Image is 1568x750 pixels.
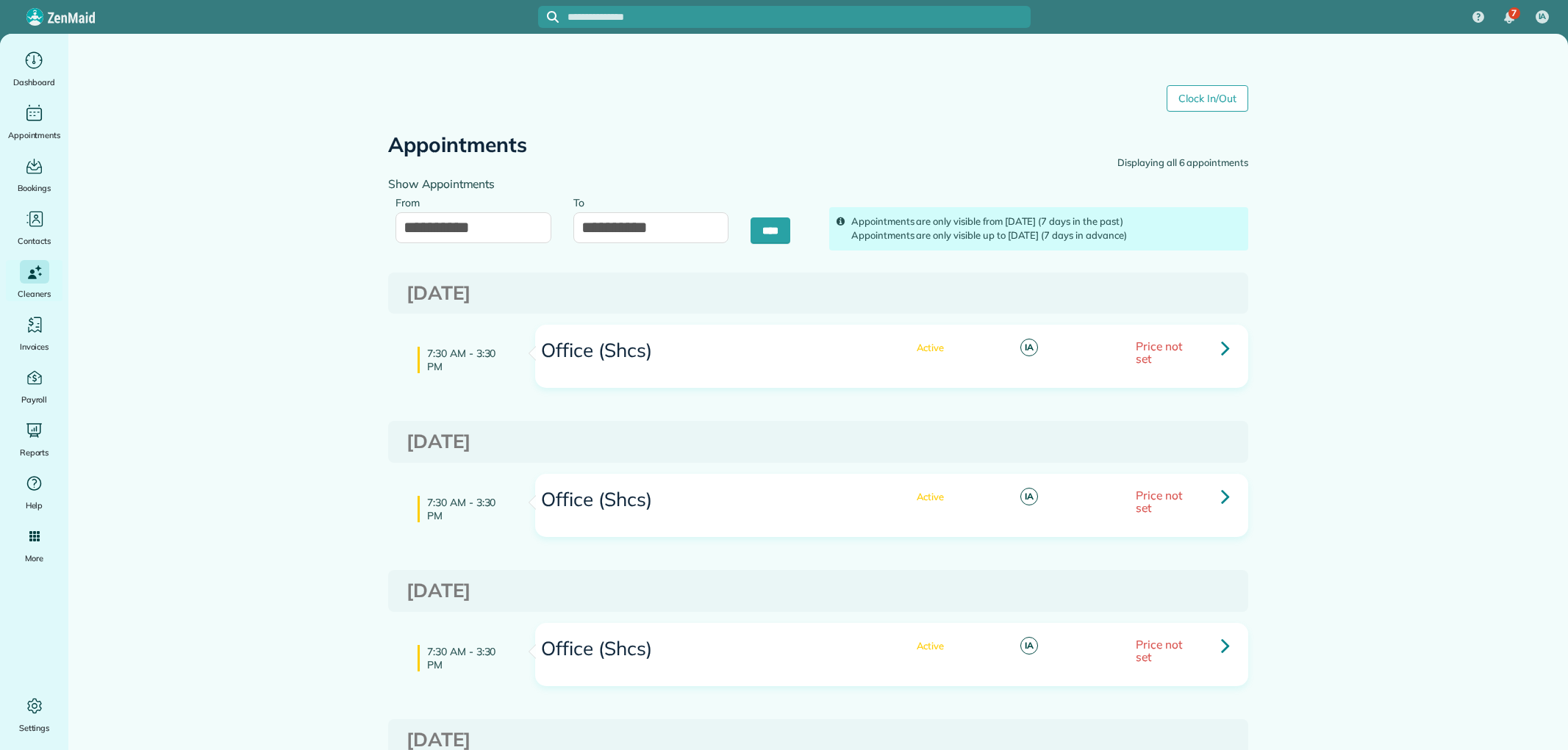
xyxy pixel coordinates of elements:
span: Invoices [20,339,49,354]
label: To [573,188,592,215]
h3: Office (Shcs) [540,638,864,660]
span: Reports [20,445,49,460]
span: 7 [1511,7,1517,19]
span: Appointments [8,128,61,143]
h4: 7:30 AM - 3:30 PM [418,496,513,522]
a: Contacts [6,207,62,248]
div: Appointments are only visible up to [DATE] (7 days in advance) [851,228,1241,243]
span: Active [905,492,945,502]
h2: Appointments [388,134,527,156]
span: IA [1539,11,1547,23]
h4: 7:30 AM - 3:30 PM [418,347,513,373]
span: Price not set [1136,488,1182,515]
span: IA [1020,339,1038,356]
span: Dashboard [13,75,55,90]
a: Cleaners [6,260,62,301]
h3: Office (Shcs) [540,340,864,361]
a: Invoices [6,313,62,354]
div: 7 unread notifications [1494,1,1525,34]
a: Appointments [6,101,62,143]
div: Appointments are only visible from [DATE] (7 days in the past) [851,214,1241,229]
span: More [25,551,43,566]
h3: [DATE] [407,580,1230,602]
h4: Show Appointments [388,178,807,190]
h3: [DATE] [407,431,1230,452]
a: Reports [6,419,62,460]
span: Payroll [21,392,48,407]
a: Help [6,472,62,513]
h3: Office (Shcs) [540,489,864,511]
span: Active [905,641,945,651]
span: IA [1020,488,1038,505]
span: Price not set [1136,637,1182,664]
a: Bookings [6,154,62,195]
h3: [DATE] [407,283,1230,304]
label: From [395,188,427,215]
button: Focus search [538,11,559,23]
span: Price not set [1136,339,1182,366]
span: Contacts [18,234,51,248]
a: Dashboard [6,48,62,90]
span: Active [905,343,945,353]
h4: 7:30 AM - 3:30 PM [418,645,513,671]
a: Clock In/Out [1167,85,1248,112]
span: Cleaners [18,286,51,301]
span: Bookings [18,181,51,195]
span: IA [1020,637,1038,655]
div: Displaying all 6 appointments [1117,156,1248,170]
span: Help [26,498,43,513]
span: Settings [19,721,50,735]
a: Settings [6,694,62,735]
a: Payroll [6,366,62,407]
svg: Focus search [547,11,559,23]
